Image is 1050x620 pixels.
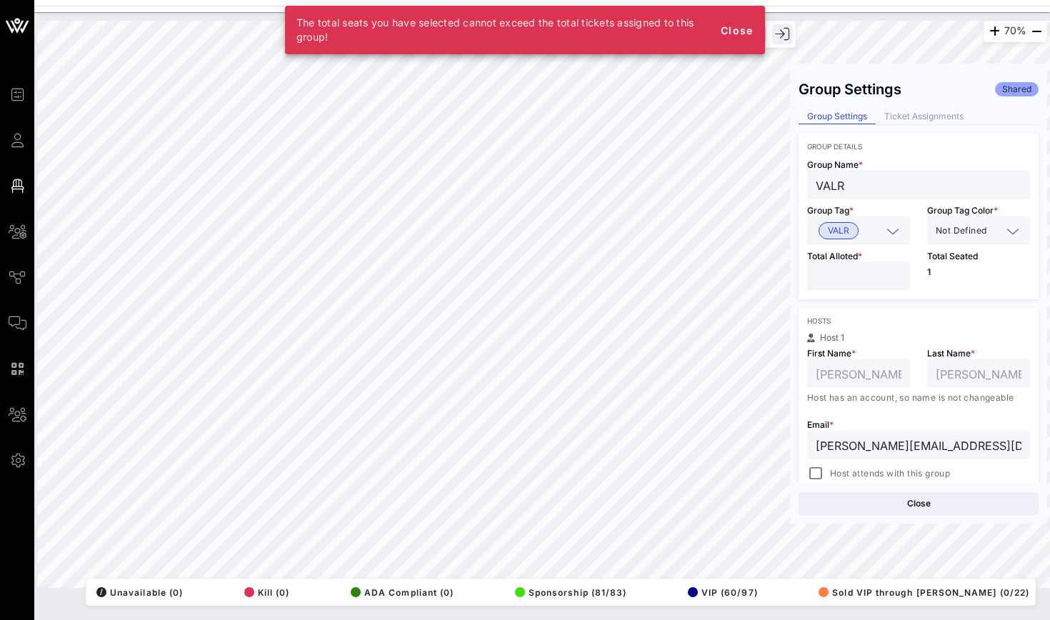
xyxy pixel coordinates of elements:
div: Hosts [807,316,1030,325]
span: Email [807,419,834,430]
span: Group Tag Color [927,205,998,216]
span: Group Tag [807,205,854,216]
button: Close [799,492,1039,515]
div: 70% [984,21,1047,42]
span: Close [719,24,754,36]
span: Host attends with this group [830,466,950,481]
span: Group Name [807,159,863,170]
div: Shared [995,82,1039,96]
button: VIP (60/97) [684,582,758,602]
span: Sponsorship (81/83) [515,587,626,598]
button: Sponsorship (81/83) [511,582,626,602]
span: Total Alloted [807,251,862,261]
span: VALR [828,223,849,239]
span: Kill (0) [244,587,290,598]
span: Host 1 [820,332,844,343]
div: / [96,587,106,597]
button: Sold VIP through [PERSON_NAME] (0/22) [814,582,1029,602]
button: /Unavailable (0) [92,582,183,602]
span: VIP (60/97) [688,587,758,598]
div: Ticket Assignments [876,109,972,124]
button: ADA Compliant (0) [346,582,454,602]
span: The total seats you have selected cannot exceed the total tickets assigned to this group! [296,16,694,43]
div: Not Defined [927,216,1030,245]
div: Group Settings [799,81,901,98]
span: First Name [807,348,856,359]
div: VALR [807,216,910,245]
span: Last Name [927,348,975,359]
p: 1 [927,268,1030,276]
button: Kill (0) [240,582,290,602]
span: Total Seated [927,251,978,261]
span: Unavailable (0) [96,587,183,598]
div: Group Details [807,142,1030,151]
button: Close [714,17,759,43]
span: Not Defined [936,224,986,238]
span: ADA Compliant (0) [351,587,454,598]
span: Sold VIP through [PERSON_NAME] (0/22) [819,587,1029,598]
span: Host has an account, so name is not changeable [807,392,1014,403]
